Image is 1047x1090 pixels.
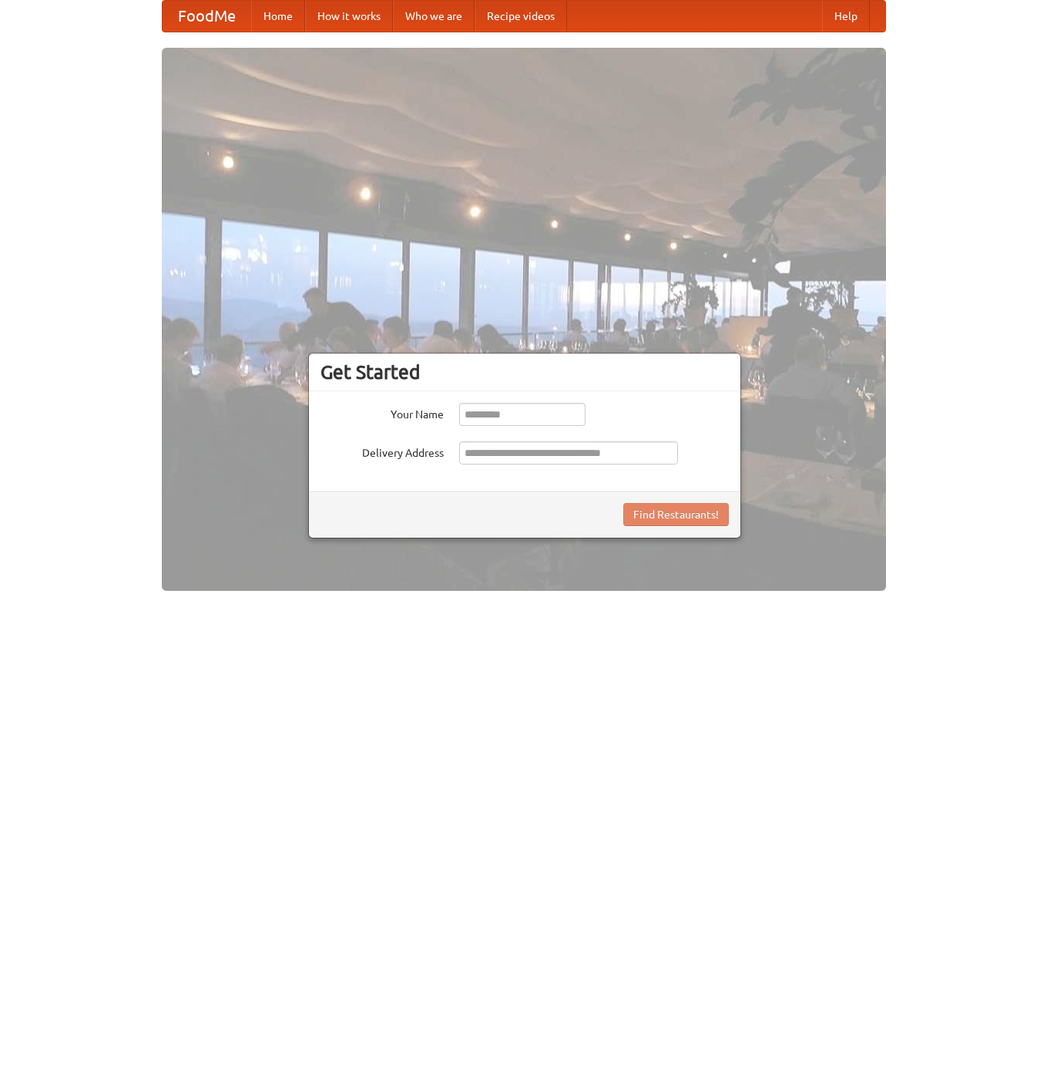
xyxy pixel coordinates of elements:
[320,403,444,422] label: Your Name
[163,1,251,32] a: FoodMe
[251,1,305,32] a: Home
[475,1,567,32] a: Recipe videos
[623,503,729,526] button: Find Restaurants!
[320,361,729,384] h3: Get Started
[320,441,444,461] label: Delivery Address
[822,1,870,32] a: Help
[393,1,475,32] a: Who we are
[305,1,393,32] a: How it works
